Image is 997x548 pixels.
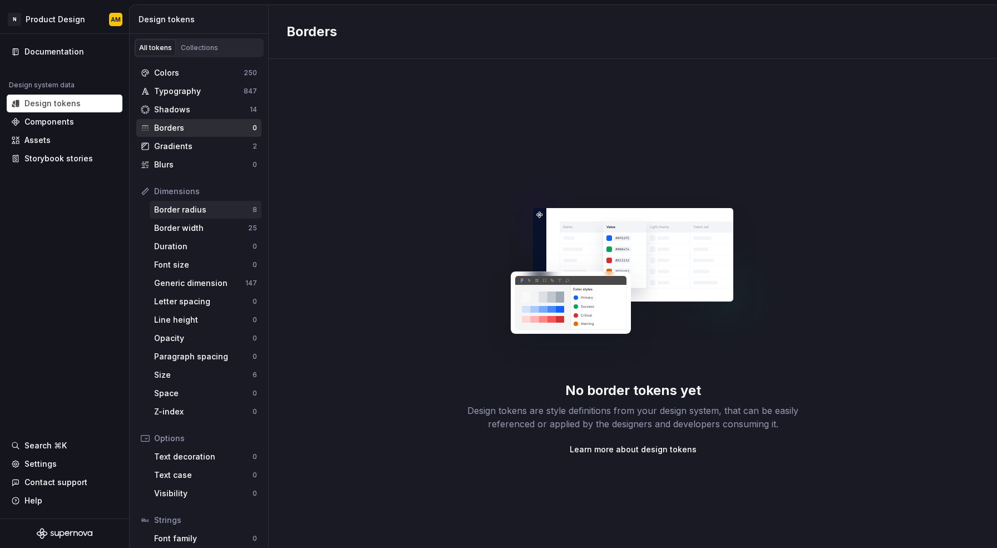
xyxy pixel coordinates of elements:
div: Space [154,388,253,399]
div: Design tokens [139,14,264,25]
a: Assets [7,131,122,149]
div: Gradients [154,141,253,152]
div: Size [154,369,253,381]
a: Typography847 [136,82,261,100]
button: Contact support [7,473,122,491]
div: 250 [244,68,257,77]
a: Documentation [7,43,122,61]
div: 147 [245,279,257,288]
div: 0 [253,352,257,361]
div: N [8,13,21,26]
a: Generic dimension147 [150,274,261,292]
a: Letter spacing0 [150,293,261,310]
h2: Borders [287,23,337,41]
a: Learn more about design tokens [570,444,697,455]
div: 0 [253,389,257,398]
div: Storybook stories [24,153,93,164]
div: Duration [154,241,253,252]
div: Documentation [24,46,84,57]
div: Line height [154,314,253,325]
div: Opacity [154,333,253,344]
div: Typography [154,86,244,97]
a: Settings [7,455,122,473]
a: Opacity0 [150,329,261,347]
div: Border width [154,223,248,234]
button: Search ⌘K [7,437,122,455]
a: Line height0 [150,311,261,329]
div: 0 [253,452,257,461]
div: Design tokens [24,98,81,109]
div: Collections [181,43,218,52]
a: Text decoration0 [150,448,261,466]
div: Strings [154,515,257,526]
div: Options [154,433,257,444]
a: Shadows14 [136,101,261,119]
div: Text case [154,470,253,481]
div: 0 [253,315,257,324]
div: Search ⌘K [24,440,67,451]
div: 6 [253,371,257,379]
a: Storybook stories [7,150,122,167]
div: Components [24,116,74,127]
div: Assets [24,135,51,146]
button: NProduct DesignAM [2,7,127,31]
div: 14 [250,105,257,114]
a: Paragraph spacing0 [150,348,261,366]
div: 0 [253,160,257,169]
a: Border radius8 [150,201,261,219]
div: Font size [154,259,253,270]
button: Help [7,492,122,510]
div: 847 [244,87,257,96]
div: Dimensions [154,186,257,197]
div: Design tokens are style definitions from your design system, that can be easily referenced or app... [455,404,811,431]
a: Visibility0 [150,485,261,502]
a: Size6 [150,366,261,384]
div: AM [111,15,121,24]
div: Design system data [9,81,75,90]
a: Borders0 [136,119,261,137]
div: Z-index [154,406,253,417]
div: 25 [248,224,257,233]
a: Border width25 [150,219,261,237]
a: Space0 [150,384,261,402]
div: Visibility [154,488,253,499]
a: Colors250 [136,64,261,82]
div: 2 [253,142,257,151]
a: Font family0 [150,530,261,547]
a: Text case0 [150,466,261,484]
svg: Supernova Logo [37,528,92,539]
a: Blurs0 [136,156,261,174]
div: Border radius [154,204,253,215]
div: 0 [253,471,257,480]
div: Generic dimension [154,278,245,289]
div: Borders [154,122,253,134]
a: Z-index0 [150,403,261,421]
div: 0 [253,260,257,269]
div: Paragraph spacing [154,351,253,362]
div: Colors [154,67,244,78]
div: Product Design [26,14,85,25]
a: Design tokens [7,95,122,112]
div: 0 [253,334,257,343]
div: All tokens [139,43,172,52]
div: 0 [253,242,257,251]
a: Gradients2 [136,137,261,155]
div: 0 [253,124,257,132]
a: Font size0 [150,256,261,274]
div: No border tokens yet [565,382,701,399]
div: Text decoration [154,451,253,462]
div: Contact support [24,477,87,488]
div: 0 [253,407,257,416]
div: 0 [253,489,257,498]
div: Letter spacing [154,296,253,307]
div: Help [24,495,42,506]
div: 8 [253,205,257,214]
div: 0 [253,297,257,306]
div: Shadows [154,104,250,115]
div: Settings [24,458,57,470]
div: Blurs [154,159,253,170]
div: 0 [253,534,257,543]
a: Components [7,113,122,131]
div: Font family [154,533,253,544]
